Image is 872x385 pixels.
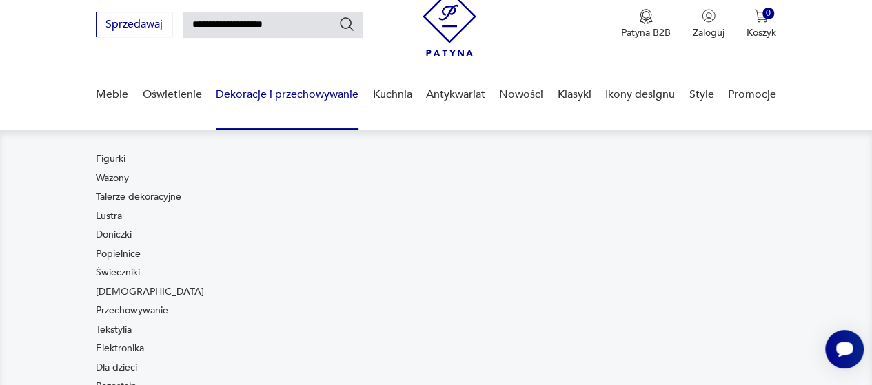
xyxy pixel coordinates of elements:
[825,330,864,368] iframe: Smartsupp widget button
[621,9,671,39] button: Patyna B2B
[96,247,141,261] a: Popielnice
[143,68,202,121] a: Oświetlenie
[728,68,776,121] a: Promocje
[96,304,168,318] a: Przechowywanie
[96,285,204,299] a: [DEMOGRAPHIC_DATA]
[372,68,412,121] a: Kuchnia
[96,342,144,355] a: Elektronika
[96,171,129,185] a: Wazony
[605,68,675,121] a: Ikony designu
[338,16,355,32] button: Szukaj
[689,68,713,121] a: Style
[96,228,132,242] a: Doniczki
[96,209,122,223] a: Lustra
[499,68,543,121] a: Nowości
[693,26,724,39] p: Zaloguj
[96,12,172,37] button: Sprzedawaj
[621,26,671,39] p: Patyna B2B
[96,361,137,375] a: Dla dzieci
[693,9,724,39] button: Zaloguj
[747,9,776,39] button: 0Koszyk
[762,8,774,19] div: 0
[96,190,181,204] a: Talerze dekoracyjne
[747,26,776,39] p: Koszyk
[96,152,125,166] a: Figurki
[639,9,653,24] img: Ikona medalu
[426,68,485,121] a: Antykwariat
[702,9,716,23] img: Ikonka użytkownika
[96,323,132,337] a: Tekstylia
[621,9,671,39] a: Ikona medaluPatyna B2B
[96,266,140,280] a: Świeczniki
[96,68,128,121] a: Meble
[96,21,172,30] a: Sprzedawaj
[754,9,768,23] img: Ikona koszyka
[216,68,358,121] a: Dekoracje i przechowywanie
[558,68,591,121] a: Klasyki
